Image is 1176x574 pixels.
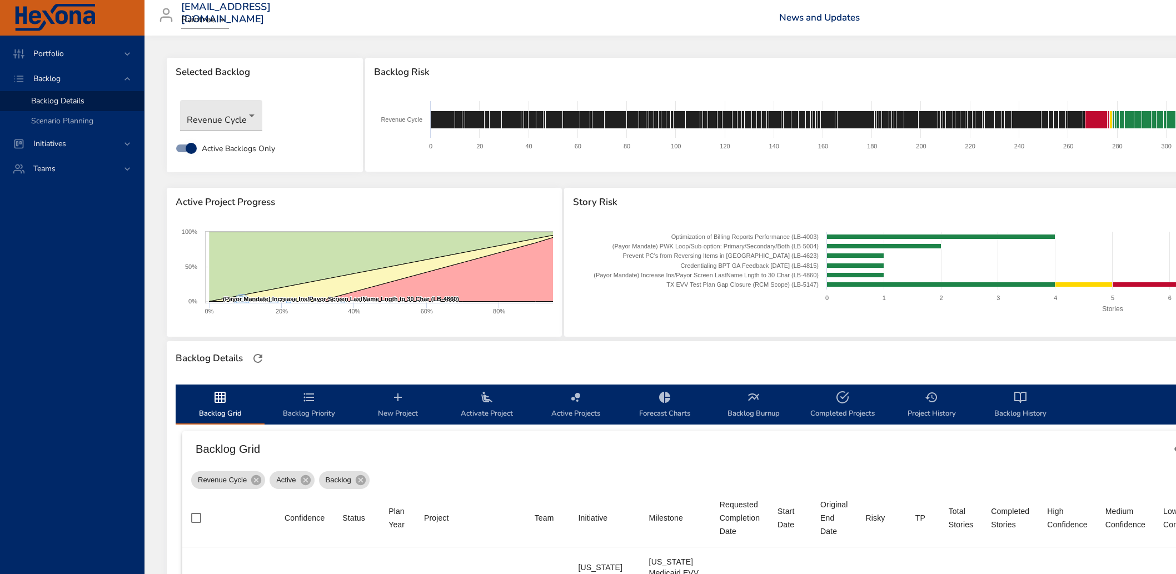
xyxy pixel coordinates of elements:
[866,511,898,525] span: Risky
[388,505,406,531] span: Plan Year
[594,272,819,278] text: (Payor Mandate) Increase Ins/Payor Screen LastName Lngth to 30 Char (LB-4860)
[202,143,275,154] span: Active Backlogs Only
[778,505,803,531] div: Sort
[176,197,553,208] span: Active Project Progress
[13,4,97,32] img: Hexona
[270,475,302,486] span: Active
[578,511,607,525] div: Initiative
[720,498,760,538] div: Requested Completion Date
[1054,295,1057,301] text: 4
[949,505,974,531] div: Total Stories
[424,511,449,525] div: Project
[991,505,1029,531] div: Completed Stories
[805,391,880,420] span: Completed Projects
[939,295,943,301] text: 2
[1047,505,1087,531] div: Sort
[818,143,828,149] text: 160
[181,11,229,29] div: Raintree
[720,498,760,538] div: Sort
[1105,505,1145,531] div: Medium Confidence
[285,511,325,525] div: Confidence
[894,391,969,420] span: Project History
[622,252,819,259] text: Prevent PC's from Reversing Items in [GEOGRAPHIC_DATA] (LB-4623)
[276,308,288,315] text: 20%
[716,391,791,420] span: Backlog Burnup
[779,11,860,24] a: News and Updates
[867,143,877,149] text: 180
[223,296,459,302] text: (Payor Mandate) Increase Ins/Payor Screen LastName Lngth to 30 Char (LB-4860)
[671,233,818,240] text: Optimization of Billing Reports Performance (LB-4003)
[381,116,423,123] text: Revenue Cycle
[191,475,253,486] span: Revenue Cycle
[996,295,1000,301] text: 3
[285,511,325,525] div: Sort
[671,143,681,149] text: 100
[535,511,554,525] div: Team
[915,511,925,525] div: TP
[388,505,406,531] div: Sort
[649,511,683,525] div: Sort
[915,511,925,525] div: Sort
[882,295,885,301] text: 1
[769,143,779,149] text: 140
[1111,295,1114,301] text: 5
[188,298,197,305] text: 0%
[424,511,517,525] span: Project
[983,391,1058,420] span: Backlog History
[866,511,885,525] div: Risky
[191,471,265,489] div: Revenue Cycle
[680,262,818,269] text: Credentialing BPT GA Feedback [DATE] (LB-4815)
[182,391,258,420] span: Backlog Grid
[965,143,975,149] text: 220
[476,143,483,149] text: 20
[649,511,683,525] div: Milestone
[526,143,532,149] text: 40
[991,505,1029,531] div: Sort
[181,1,271,25] h3: [EMAIL_ADDRESS][DOMAIN_NAME]
[205,308,214,315] text: 0%
[535,511,554,525] div: Sort
[627,391,702,420] span: Forecast Charts
[915,511,931,525] span: TP
[720,143,730,149] text: 120
[825,295,829,301] text: 0
[319,471,370,489] div: Backlog
[612,243,819,249] text: (Payor Mandate) PWK Loop/Sub-option: Primary/Secondary/Both (LB-5004)
[172,350,246,367] div: Backlog Details
[538,391,614,420] span: Active Projects
[24,48,73,59] span: Portfolio
[180,100,262,131] div: Revenue Cycle
[575,143,581,149] text: 60
[1113,143,1123,149] text: 280
[1168,295,1171,301] text: 6
[624,143,630,149] text: 80
[342,511,365,525] div: Sort
[271,391,347,420] span: Backlog Priority
[449,391,525,420] span: Activate Project
[1014,143,1024,149] text: 240
[24,138,75,149] span: Initiatives
[342,511,365,525] div: Status
[31,96,84,106] span: Backlog Details
[1102,305,1123,313] text: Stories
[820,498,848,538] div: Original End Date
[342,511,371,525] span: Status
[778,505,803,531] div: Start Date
[578,511,631,525] span: Initiative
[1162,143,1172,149] text: 300
[360,391,436,420] span: New Project
[1047,505,1087,531] span: High Confidence
[535,511,561,525] span: Team
[421,308,433,315] text: 60%
[176,67,354,78] span: Selected Backlog
[24,73,69,84] span: Backlog
[949,505,974,531] div: Sort
[649,511,702,525] span: Milestone
[916,143,926,149] text: 200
